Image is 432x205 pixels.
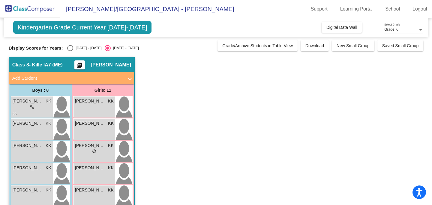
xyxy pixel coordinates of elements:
span: [PERSON_NAME] [13,165,43,171]
span: [PERSON_NAME] [13,187,43,193]
mat-panel-title: Add Student [12,75,124,82]
div: [DATE] - [DATE] [73,45,101,51]
span: Kindergarten Grade Current Year [DATE]-[DATE] [13,21,152,34]
span: Grade K [384,27,398,32]
a: School [380,4,405,14]
span: [PERSON_NAME] [91,62,131,68]
button: Download [301,40,329,51]
span: [PERSON_NAME] [13,98,43,104]
span: SB [13,112,16,116]
a: Learning Portal [335,4,378,14]
span: Saved Small Group [382,43,418,48]
span: Display Scores for Years: [9,45,63,51]
span: [PERSON_NAME] [75,98,105,104]
span: KK [46,165,51,171]
span: KK [46,142,51,149]
span: - Kille IA7 (ME) [29,62,63,68]
span: [PERSON_NAME] [75,165,105,171]
span: do_not_disturb_alt [92,149,96,153]
span: KK [108,120,114,127]
button: Grade/Archive Students in Table View [217,40,298,51]
span: Download [305,43,324,48]
span: [PERSON_NAME] [13,120,43,127]
span: KK [108,187,114,193]
span: KK [108,165,114,171]
span: KK [108,98,114,104]
span: New Small Group [337,43,370,48]
mat-icon: picture_as_pdf [76,62,83,71]
button: Saved Small Group [377,40,423,51]
span: [PERSON_NAME]/[GEOGRAPHIC_DATA] - [PERSON_NAME] [60,4,234,14]
span: KK [46,98,51,104]
mat-expansion-panel-header: Add Student [9,72,134,84]
span: KK [46,187,51,193]
div: Boys : 8 [9,84,72,96]
span: KK [46,120,51,127]
button: Print Students Details [74,60,85,69]
a: Support [306,4,332,14]
span: KK [108,142,114,149]
span: Class 8 [12,62,29,68]
span: Grade/Archive Students in Table View [222,43,293,48]
div: [DATE] - [DATE] [111,45,139,51]
span: [PERSON_NAME] Ore [75,187,105,193]
mat-radio-group: Select an option [67,45,139,51]
span: Digital Data Wall [326,25,357,30]
a: Logout [408,4,432,14]
div: Girls: 11 [72,84,134,96]
button: Digital Data Wall [322,22,362,33]
button: New Small Group [332,40,374,51]
span: [PERSON_NAME] [75,142,105,149]
span: [PERSON_NAME] [75,120,105,127]
span: [PERSON_NAME] [13,142,43,149]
